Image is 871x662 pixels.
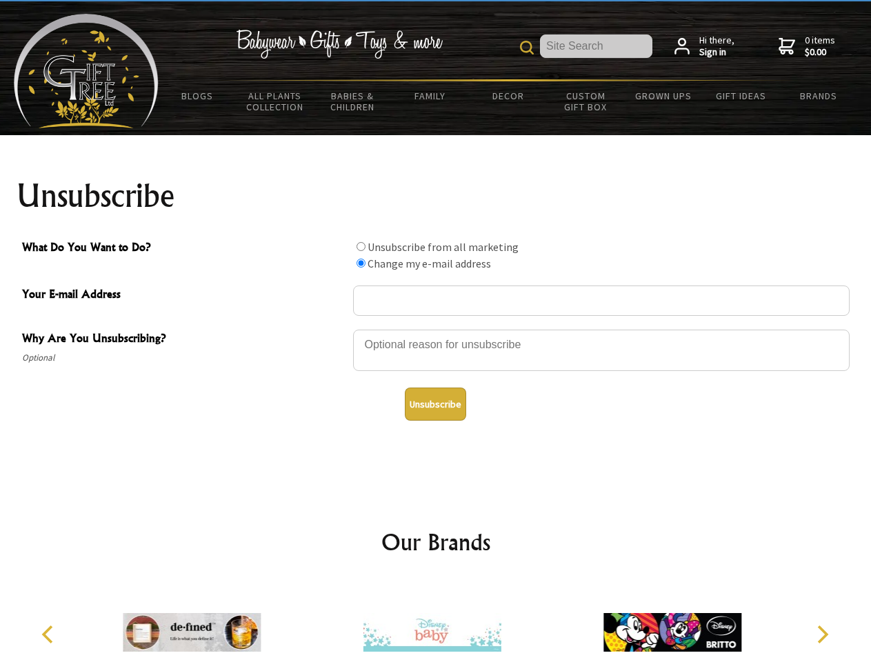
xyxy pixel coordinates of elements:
[22,350,346,366] span: Optional
[357,242,366,251] input: What Do You Want to Do?
[699,46,734,59] strong: Sign in
[699,34,734,59] span: Hi there,
[807,619,837,650] button: Next
[353,285,850,316] input: Your E-mail Address
[357,259,366,268] input: What Do You Want to Do?
[314,81,392,121] a: Babies & Children
[237,81,314,121] a: All Plants Collection
[780,81,858,110] a: Brands
[805,46,835,59] strong: $0.00
[540,34,652,58] input: Site Search
[28,525,844,559] h2: Our Brands
[368,240,519,254] label: Unsubscribe from all marketing
[22,239,346,259] span: What Do You Want to Do?
[353,330,850,371] textarea: Why Are You Unsubscribing?
[17,179,855,212] h1: Unsubscribe
[368,257,491,270] label: Change my e-mail address
[405,388,466,421] button: Unsubscribe
[779,34,835,59] a: 0 items$0.00
[520,41,534,54] img: product search
[236,30,443,59] img: Babywear - Gifts - Toys & more
[674,34,734,59] a: Hi there,Sign in
[22,330,346,350] span: Why Are You Unsubscribing?
[469,81,547,110] a: Decor
[159,81,237,110] a: BLOGS
[14,14,159,128] img: Babyware - Gifts - Toys and more...
[22,285,346,305] span: Your E-mail Address
[702,81,780,110] a: Gift Ideas
[805,34,835,59] span: 0 items
[392,81,470,110] a: Family
[547,81,625,121] a: Custom Gift Box
[624,81,702,110] a: Grown Ups
[34,619,65,650] button: Previous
